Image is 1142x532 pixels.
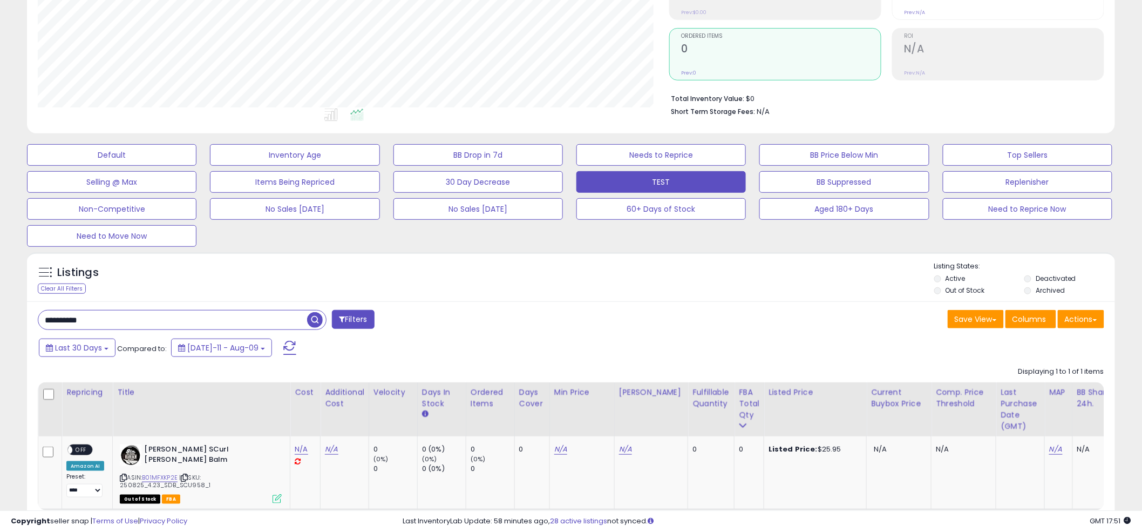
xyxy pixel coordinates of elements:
[210,171,379,193] button: Items Being Repriced
[471,387,510,409] div: Ordered Items
[769,445,858,454] div: $25.95
[1049,444,1062,455] a: N/A
[92,516,138,526] a: Terms of Use
[576,198,746,220] button: 60+ Days of Stock
[57,265,99,280] h5: Listings
[66,473,104,497] div: Preset:
[11,516,187,527] div: seller snap | |
[140,516,187,526] a: Privacy Policy
[295,387,316,398] div: Cost
[943,171,1112,193] button: Replenisher
[904,9,925,16] small: Prev: N/A
[1018,367,1104,377] div: Displaying 1 to 1 of 1 items
[393,198,563,220] button: No Sales [DATE]
[946,286,985,295] label: Out of Stock
[422,464,466,474] div: 0 (0%)
[936,445,988,454] div: N/A
[519,445,541,454] div: 0
[943,144,1112,166] button: Top Sellers
[295,444,308,455] a: N/A
[692,445,726,454] div: 0
[554,444,567,455] a: N/A
[671,107,755,116] b: Short Term Storage Fees:
[471,455,486,463] small: (0%)
[619,444,632,455] a: N/A
[904,70,925,76] small: Prev: N/A
[38,284,86,294] div: Clear All Filters
[27,144,196,166] button: Default
[554,387,610,398] div: Min Price
[948,310,1004,328] button: Save View
[904,33,1104,39] span: ROI
[739,387,759,421] div: FBA Total Qty
[120,495,160,504] span: All listings that are currently out of stock and unavailable for purchase on Amazon
[1036,274,1076,283] label: Deactivated
[681,70,696,76] small: Prev: 0
[759,198,929,220] button: Aged 180+ Days
[39,339,115,357] button: Last 30 Days
[769,387,862,398] div: Listed Price
[671,94,744,103] b: Total Inventory Value:
[403,516,1131,527] div: Last InventoryLab Update: 58 minutes ago, not synced.
[757,106,770,117] span: N/A
[1001,387,1040,432] div: Last Purchase Date (GMT)
[1077,445,1113,454] div: N/A
[519,387,545,409] div: Days Cover
[422,455,437,463] small: (0%)
[117,387,285,398] div: Title
[210,198,379,220] button: No Sales [DATE]
[373,464,417,474] div: 0
[66,387,108,398] div: Repricing
[681,43,881,57] h2: 0
[162,495,180,504] span: FBA
[373,387,413,398] div: Velocity
[55,342,102,353] span: Last 30 Days
[619,387,683,398] div: [PERSON_NAME]
[692,387,730,409] div: Fulfillable Quantity
[120,445,141,466] img: 51sVXHp4RJL._SL40_.jpg
[325,444,338,455] a: N/A
[393,144,563,166] button: BB Drop in 7d
[1005,310,1056,328] button: Columns
[739,445,756,454] div: 0
[11,516,50,526] strong: Copyright
[576,144,746,166] button: Needs to Reprice
[759,171,929,193] button: BB Suppressed
[681,33,881,39] span: Ordered Items
[1058,310,1104,328] button: Actions
[117,344,167,354] span: Compared to:
[1012,314,1046,325] span: Columns
[210,144,379,166] button: Inventory Age
[422,387,461,409] div: Days In Stock
[422,409,429,419] small: Days In Stock.
[373,445,417,454] div: 0
[120,445,282,502] div: ASIN:
[936,387,991,409] div: Comp. Price Threshold
[769,444,818,454] b: Listed Price:
[1049,387,1068,398] div: MAP
[325,387,364,409] div: Additional Cost
[144,445,275,467] b: [PERSON_NAME] SCurl [PERSON_NAME] Balm
[934,261,1115,272] p: Listing States:
[576,171,746,193] button: TEST
[904,43,1104,57] h2: N/A
[187,342,259,353] span: [DATE]-11 - Aug-09
[142,473,178,482] a: B01MFXKP2E
[120,473,210,489] span: | SKU: 250825_4.23_SDB_SCU958_1
[550,516,608,526] a: 28 active listings
[332,310,374,329] button: Filters
[1090,516,1131,526] span: 2025-09-12 17:51 GMT
[27,225,196,247] button: Need to Move Now
[681,9,706,16] small: Prev: $0.00
[1036,286,1065,295] label: Archived
[72,446,90,455] span: OFF
[871,387,927,409] div: Current Buybox Price
[171,339,272,357] button: [DATE]-11 - Aug-09
[943,198,1112,220] button: Need to Reprice Now
[422,445,466,454] div: 0 (0%)
[759,144,929,166] button: BB Price Below Min
[27,171,196,193] button: Selling @ Max
[471,464,514,474] div: 0
[946,274,966,283] label: Active
[373,455,389,463] small: (0%)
